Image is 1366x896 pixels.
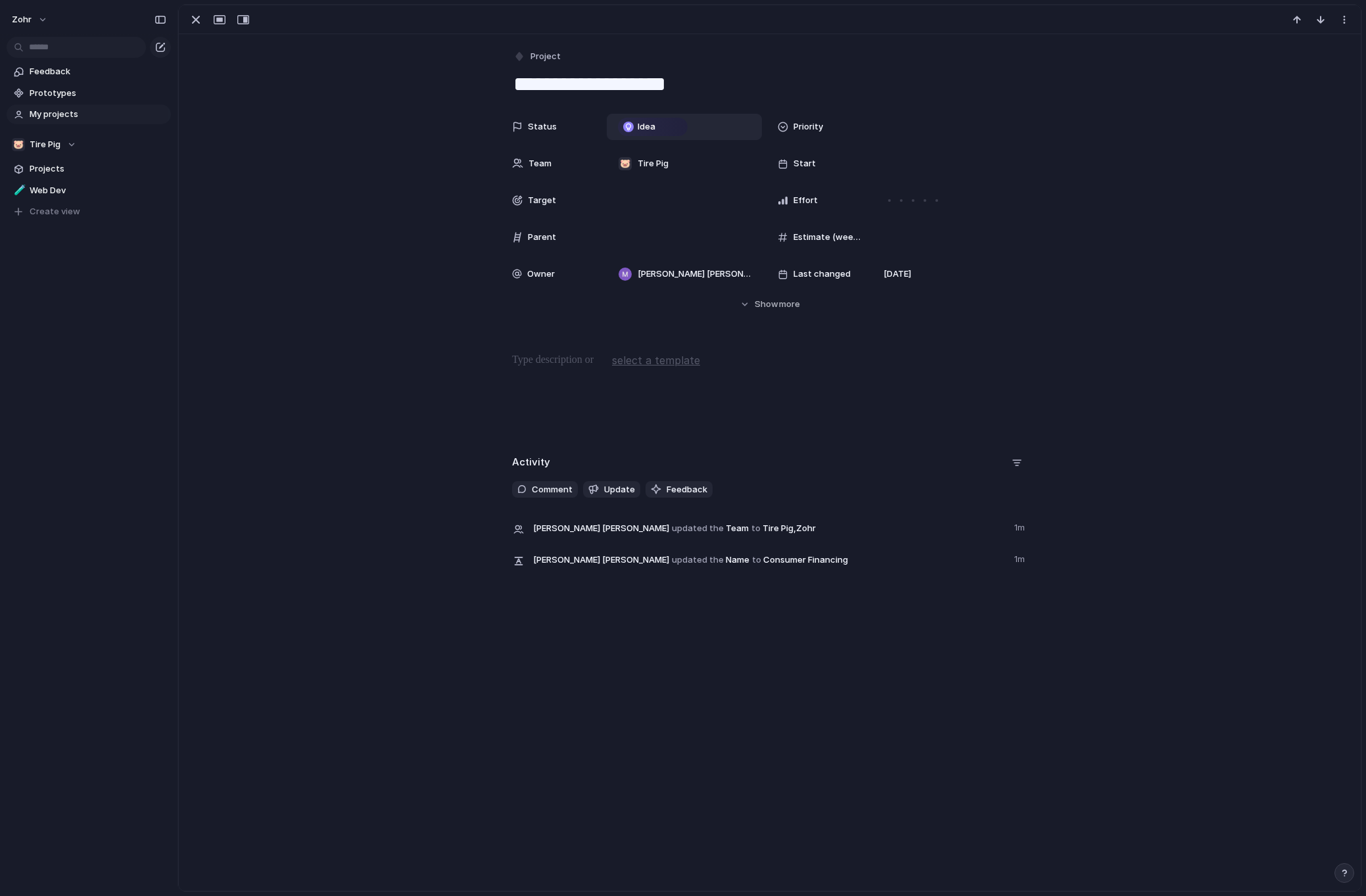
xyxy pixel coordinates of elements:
h2: Activity [512,455,550,470]
span: Status [528,120,557,133]
span: [PERSON_NAME] [PERSON_NAME] [533,554,669,567]
span: [DATE] [883,268,911,281]
span: Priority [793,120,823,133]
span: Prototypes [30,87,166,100]
div: 🐷 [619,157,632,170]
span: Update [604,483,635,496]
span: select a template [612,352,700,368]
span: Create view [30,205,80,218]
span: Comment [532,483,573,496]
button: Feedback [646,481,713,498]
span: Tire Pig [638,157,669,170]
span: [PERSON_NAME] [PERSON_NAME] [533,522,669,535]
span: Idea [638,120,655,133]
button: 🐷Tire Pig [7,135,171,154]
span: My projects [30,108,166,121]
span: Parent [528,231,556,244]
a: Projects [7,159,171,179]
span: 1m [1014,550,1027,566]
span: Target [528,194,556,207]
button: Showmore [512,293,1027,316]
button: zohr [6,9,55,30]
span: zohr [12,13,32,26]
button: Update [583,481,640,498]
a: My projects [7,105,171,124]
span: Feedback [667,483,707,496]
a: Prototypes [7,83,171,103]
div: 🧪 [14,183,23,198]
span: [PERSON_NAME] [PERSON_NAME] [638,268,751,281]
span: Feedback [30,65,166,78]
span: Team [529,157,552,170]
span: Effort [793,194,818,207]
span: updated the [672,554,724,567]
button: select a template [610,350,702,370]
span: Last changed [793,268,851,281]
span: to [751,522,761,535]
span: Projects [30,162,166,176]
span: Show [755,298,778,311]
button: 🧪 [12,184,25,197]
span: Team [533,519,1006,537]
span: Web Dev [30,184,166,197]
span: Owner [527,268,555,281]
button: Comment [512,481,578,498]
button: Project [511,47,565,66]
button: Create view [7,202,171,222]
a: 🧪Web Dev [7,181,171,200]
div: 🐷 [12,138,25,151]
span: Estimate (weeks) [793,231,862,244]
a: Feedback [7,62,171,82]
span: Tire Pig , Zohr [763,522,816,535]
span: Tire Pig [30,138,60,151]
span: Start [793,157,816,170]
span: more [779,298,800,311]
span: 1m [1014,519,1027,534]
span: updated the [672,522,724,535]
span: Name Consumer Financing [533,550,1006,569]
span: to [752,554,761,567]
span: Project [530,50,561,63]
